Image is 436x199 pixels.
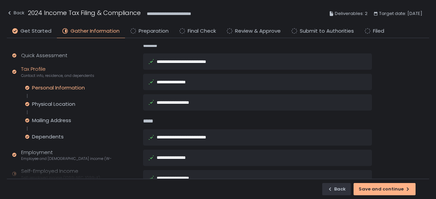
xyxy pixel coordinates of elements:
span: Final Check [188,27,216,35]
span: Deliverables: 2 [335,10,368,18]
div: Physical Location [32,101,75,107]
div: Back [327,186,346,192]
div: Quick Assessment [21,52,67,60]
span: Filed [373,27,384,35]
div: Employment [21,149,111,162]
span: Employee and [DEMOGRAPHIC_DATA] income (W-2s) [21,156,111,161]
div: Mailing Address [32,117,71,124]
span: Gather Information [71,27,120,35]
button: Save and continue [354,183,416,195]
span: Get Started [20,27,51,35]
span: Target date: [DATE] [379,10,422,18]
div: Back [7,9,25,17]
h1: 2024 Income Tax Filing & Compliance [28,8,141,17]
button: Back [322,183,351,195]
span: Preparation [139,27,169,35]
div: Dependents [32,133,64,140]
div: Save and continue [359,186,410,192]
button: Back [7,8,25,19]
div: Tax Profile [21,65,94,78]
span: Submit to Authorities [300,27,354,35]
div: Self-Employed Income [21,167,100,180]
span: Review & Approve [235,27,281,35]
span: Contact info, residence, and dependents [21,73,94,78]
span: Self-employed income (1099-NEC, 1099-K) [21,175,100,180]
div: Personal Information [32,84,85,91]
